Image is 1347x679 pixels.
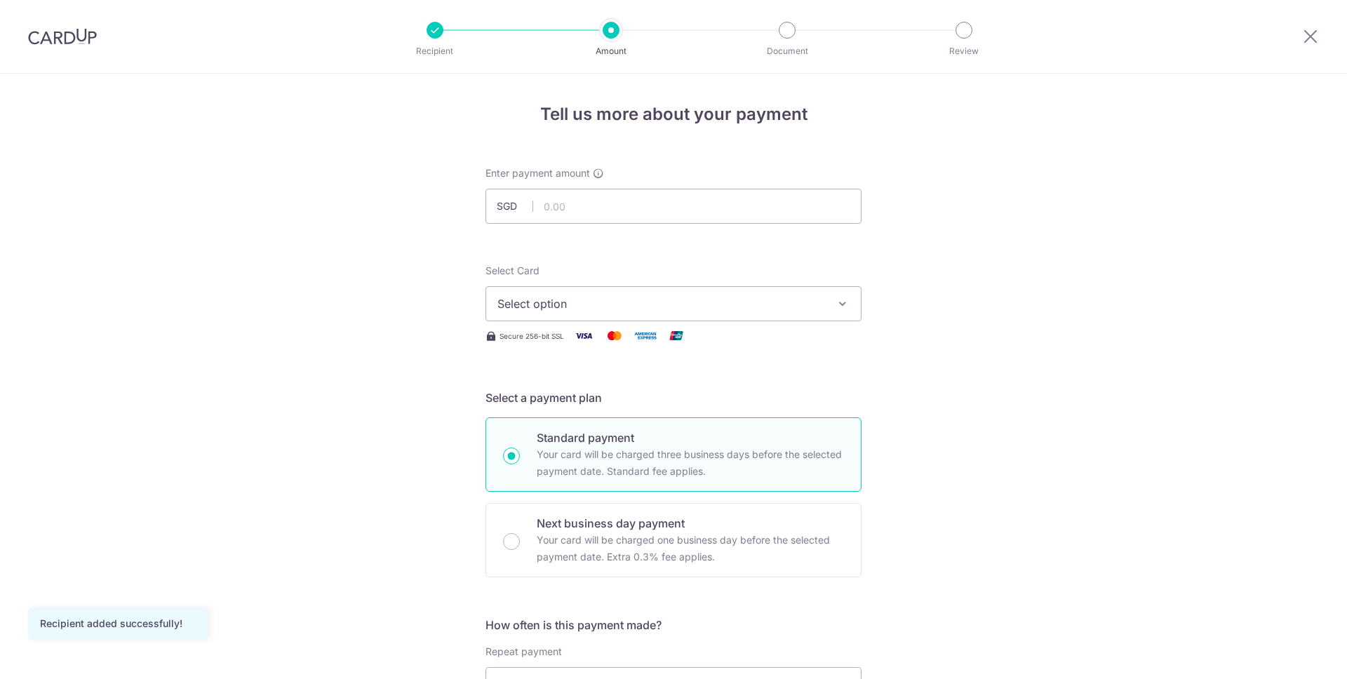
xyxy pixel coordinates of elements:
[601,327,629,344] img: Mastercard
[40,617,196,631] div: Recipient added successfully!
[537,532,844,565] p: Your card will be charged one business day before the selected payment date. Extra 0.3% fee applies.
[537,515,844,532] p: Next business day payment
[537,446,844,480] p: Your card will be charged three business days before the selected payment date. Standard fee appl...
[485,189,862,224] input: 0.00
[485,166,590,180] span: Enter payment amount
[485,264,540,276] span: translation missing: en.payables.payment_networks.credit_card.summary.labels.select_card
[1256,637,1333,672] iframe: Opens a widget where you can find more information
[485,617,862,633] h5: How often is this payment made?
[497,295,824,312] span: Select option
[485,102,862,127] h4: Tell us more about your payment
[537,429,844,446] p: Standard payment
[28,28,97,45] img: CardUp
[497,199,533,213] span: SGD
[570,327,598,344] img: Visa
[485,645,562,659] label: Repeat payment
[500,330,564,342] span: Secure 256-bit SSL
[912,44,1016,58] p: Review
[383,44,487,58] p: Recipient
[485,389,862,406] h5: Select a payment plan
[662,327,690,344] img: Union Pay
[559,44,663,58] p: Amount
[485,286,862,321] button: Select option
[735,44,839,58] p: Document
[631,327,659,344] img: American Express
